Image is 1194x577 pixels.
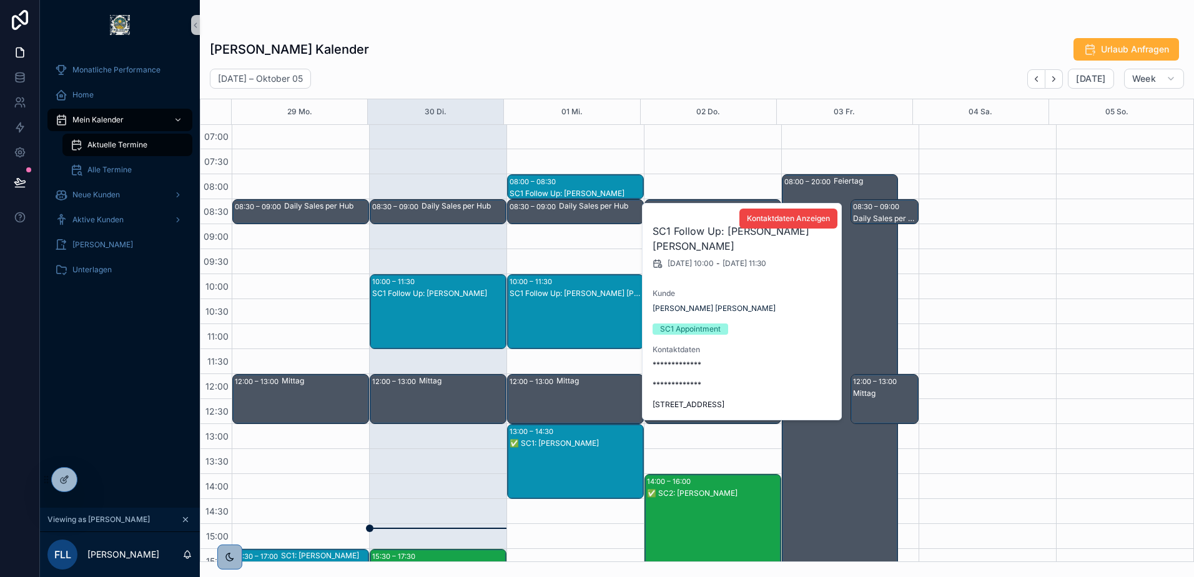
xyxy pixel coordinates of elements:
[47,259,192,281] a: Unterlagen
[510,200,559,213] div: 08:30 – 09:00
[653,224,832,254] h2: SC1 Follow Up: [PERSON_NAME] [PERSON_NAME]
[969,99,992,124] button: 04 Sa.
[72,65,160,75] span: Monatliche Performance
[62,134,192,156] a: Aktuelle Termine
[716,259,720,269] span: -
[372,375,419,388] div: 12:00 – 13:00
[202,456,232,466] span: 13:30
[202,506,232,516] span: 14:30
[62,159,192,181] a: Alle Termine
[834,99,855,124] button: 03 Fr.
[200,181,232,192] span: 08:00
[210,41,369,58] h1: [PERSON_NAME] Kalender
[853,375,900,388] div: 12:00 – 13:00
[287,99,312,124] button: 29 Mo.
[235,550,281,563] div: 15:30 – 17:00
[204,356,232,367] span: 11:30
[284,201,368,211] div: Daily Sales per Hub
[1124,69,1184,89] button: Week
[668,259,714,269] span: [DATE] 10:00
[853,200,902,213] div: 08:30 – 09:00
[645,200,781,224] div: 08:30 – 09:00Daily Sales per Hub
[647,200,696,213] div: 08:30 – 09:00
[47,234,192,256] a: [PERSON_NAME]
[739,209,837,229] button: Kontaktdaten Anzeigen
[510,375,556,388] div: 12:00 – 13:00
[784,175,834,188] div: 08:00 – 20:00
[1101,43,1169,56] span: Urlaub Anfragen
[422,201,505,211] div: Daily Sales per Hub
[372,288,505,298] div: SC1 Follow Up: [PERSON_NAME]
[1027,69,1045,89] button: Back
[510,438,643,448] div: ✅ SC1: [PERSON_NAME]
[834,176,897,186] div: Feiertag
[853,214,918,224] div: Daily Sales per Hub
[47,209,192,231] a: Aktive Kunden
[1105,99,1128,124] button: 05 So.
[370,375,506,423] div: 12:00 – 13:00Mittag
[282,376,368,386] div: Mittag
[425,99,447,124] div: 30 Di.
[653,288,832,298] span: Kunde
[40,50,200,297] div: scrollable content
[1132,73,1156,84] span: Week
[202,431,232,441] span: 13:00
[200,231,232,242] span: 09:00
[72,240,133,250] span: [PERSON_NAME]
[510,288,643,298] div: SC1 Follow Up: [PERSON_NAME] [PERSON_NAME]
[47,109,192,131] a: Mein Kalender
[653,303,776,313] a: [PERSON_NAME] [PERSON_NAME]
[47,84,192,106] a: Home
[510,175,559,188] div: 08:00 – 08:30
[653,400,832,410] span: [STREET_ADDRESS]
[72,265,112,275] span: Unterlagen
[510,189,643,199] div: SC1 Follow Up: [PERSON_NAME]
[372,550,418,563] div: 15:30 – 17:30
[110,15,130,35] img: App logo
[1045,69,1063,89] button: Next
[87,165,132,175] span: Alle Termine
[203,531,232,541] span: 15:00
[696,201,780,211] div: Daily Sales per Hub
[510,425,556,438] div: 13:00 – 14:30
[203,556,232,566] span: 15:30
[508,425,643,498] div: 13:00 – 14:30✅ SC1: [PERSON_NAME]
[72,190,120,200] span: Neue Kunden
[723,259,766,269] span: [DATE] 11:30
[370,275,506,348] div: 10:00 – 11:30SC1 Follow Up: [PERSON_NAME]
[372,275,418,288] div: 10:00 – 11:30
[559,201,643,211] div: Daily Sales per Hub
[696,99,720,124] div: 02 Do.
[510,275,555,288] div: 10:00 – 11:30
[72,215,124,225] span: Aktive Kunden
[645,475,781,573] div: 14:00 – 16:00✅ SC2: [PERSON_NAME]
[201,131,232,142] span: 07:00
[556,376,643,386] div: Mittag
[47,184,192,206] a: Neue Kunden
[72,115,124,125] span: Mein Kalender
[508,175,643,199] div: 08:00 – 08:30SC1 Follow Up: [PERSON_NAME]
[202,306,232,317] span: 10:30
[235,375,282,388] div: 12:00 – 13:00
[218,72,303,85] h2: [DATE] – Oktober 05
[202,406,232,417] span: 12:30
[202,381,232,392] span: 12:00
[508,375,643,423] div: 12:00 – 13:00Mittag
[370,200,506,224] div: 08:30 – 09:00Daily Sales per Hub
[647,488,780,498] div: ✅ SC2: [PERSON_NAME]
[72,90,94,100] span: Home
[47,515,150,525] span: Viewing as [PERSON_NAME]
[1073,38,1179,61] button: Urlaub Anfragen
[233,200,368,224] div: 08:30 – 09:00Daily Sales per Hub
[508,275,643,348] div: 10:00 – 11:30SC1 Follow Up: [PERSON_NAME] [PERSON_NAME]
[87,140,147,150] span: Aktuelle Termine
[233,375,368,423] div: 12:00 – 13:00Mittag
[47,59,192,81] a: Monatliche Performance
[653,345,832,355] span: Kontaktdaten
[87,548,159,561] p: [PERSON_NAME]
[281,551,368,561] div: SC1: [PERSON_NAME]
[561,99,583,124] div: 01 Mi.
